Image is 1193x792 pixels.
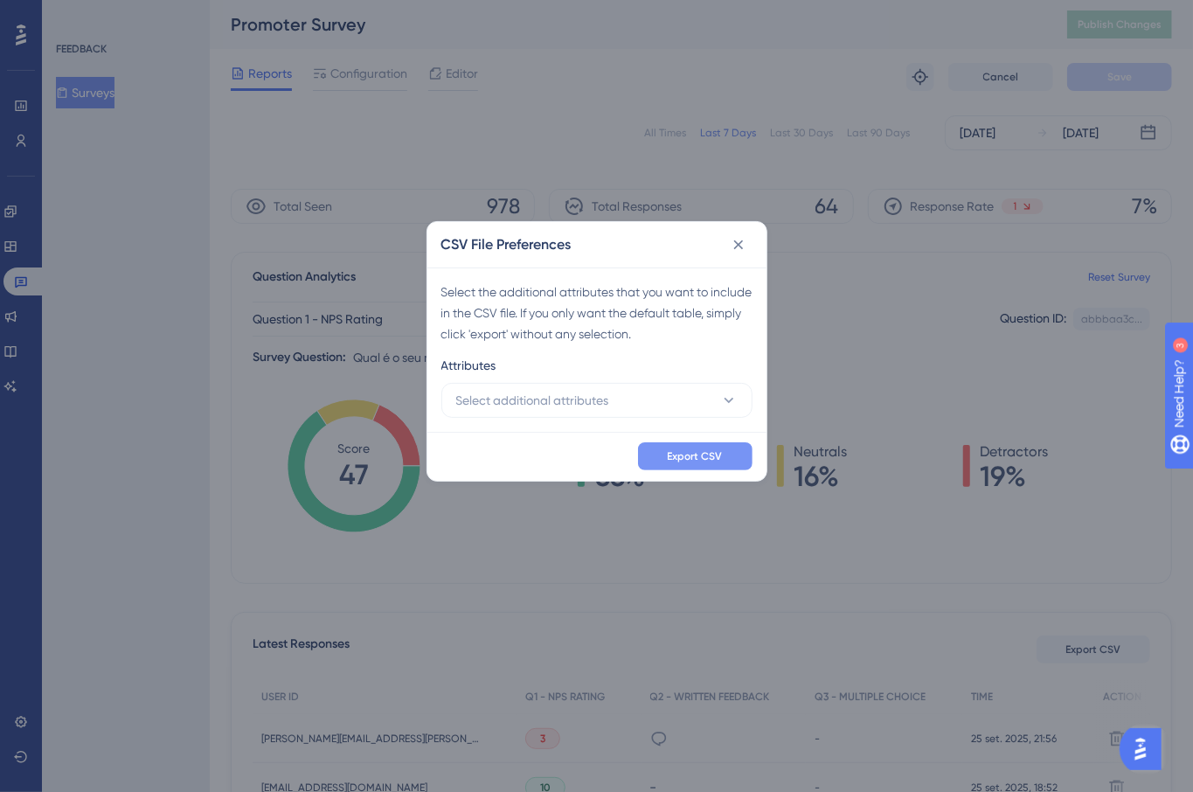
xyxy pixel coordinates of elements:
h2: CSV File Preferences [441,234,572,255]
iframe: UserGuiding AI Assistant Launcher [1120,723,1172,775]
span: Export CSV [668,449,723,463]
div: 3 [121,9,127,23]
span: Attributes [441,355,496,376]
span: Need Help? [41,4,109,25]
div: Select the additional attributes that you want to include in the CSV file. If you only want the d... [441,281,753,344]
span: Select additional attributes [456,390,609,411]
